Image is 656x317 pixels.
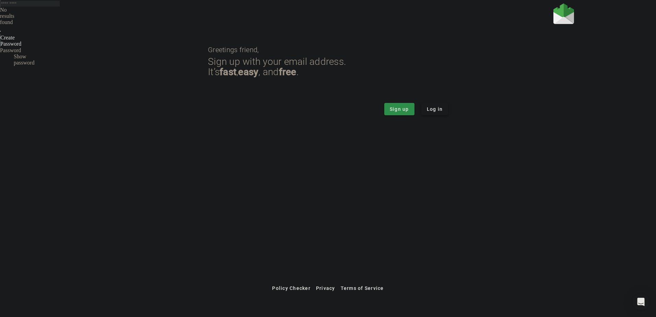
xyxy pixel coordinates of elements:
button: Policy Checker [269,282,313,294]
span: Terms of Service [341,285,384,291]
button: Privacy [313,282,338,294]
img: Fraudmarc Logo [553,3,574,24]
div: Greetings friend, [208,46,448,53]
div: Open Intercom Messenger [633,294,649,310]
strong: fast [220,66,236,78]
span: Privacy [316,285,335,291]
div: Sign up with your email address. It’s , , and . [208,57,448,77]
button: Log in [421,103,448,115]
span: Sign up [390,106,409,113]
span: Policy Checker [272,285,311,291]
strong: easy [238,66,258,78]
span: Log in [427,106,443,113]
strong: free [279,66,296,78]
button: Terms of Service [338,282,387,294]
button: Sign up [384,103,414,115]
